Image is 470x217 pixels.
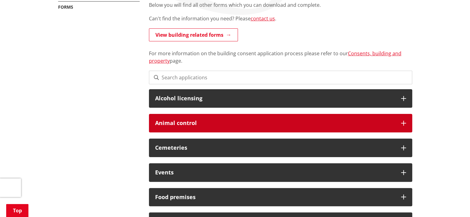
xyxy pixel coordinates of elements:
[149,15,412,22] p: Can't find the information you need? Please .
[6,204,28,217] a: Top
[442,191,464,213] iframe: Messenger Launcher
[58,4,73,10] a: Forms
[149,71,412,84] input: Search applications
[155,194,395,200] h3: Food premises
[155,95,395,102] h3: Alcohol licensing
[149,1,412,9] p: Below you will find all other forms which you can download and complete.
[155,145,395,151] h3: Cemeteries
[155,120,395,126] h3: Animal control
[251,15,275,22] a: contact us
[149,50,401,64] a: Consents, building and property
[149,28,238,41] a: View building related forms
[155,169,395,176] h3: Events
[149,42,412,65] p: For more information on the building consent application process please refer to our page.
